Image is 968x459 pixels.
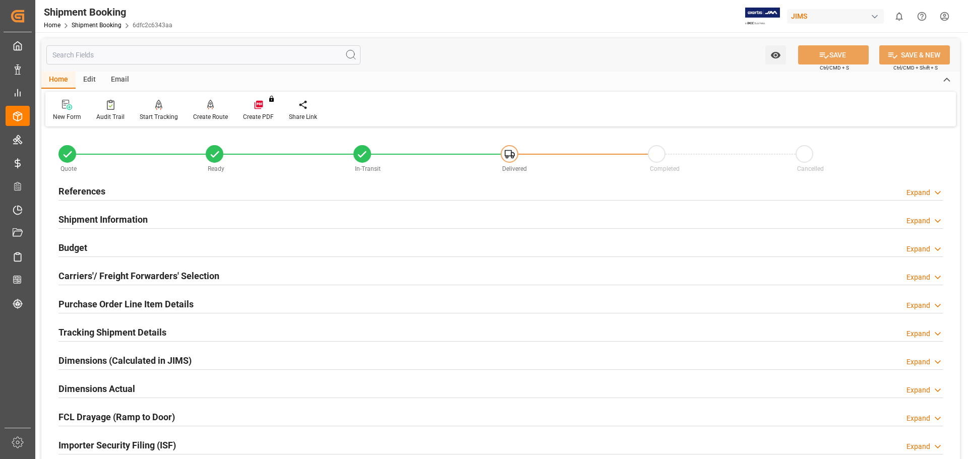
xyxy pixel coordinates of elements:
[53,112,81,121] div: New Form
[765,45,786,64] button: open menu
[650,165,680,172] span: Completed
[44,22,60,29] a: Home
[208,165,224,172] span: Ready
[906,441,930,452] div: Expand
[906,272,930,283] div: Expand
[58,438,176,452] h2: Importer Security Filing (ISF)
[906,385,930,396] div: Expand
[58,382,135,396] h2: Dimensions Actual
[289,112,317,121] div: Share Link
[58,241,87,254] h2: Budget
[911,5,933,28] button: Help Center
[906,300,930,311] div: Expand
[893,64,938,72] span: Ctrl/CMD + Shift + S
[46,45,360,64] input: Search Fields
[72,22,122,29] a: Shipment Booking
[58,184,105,198] h2: References
[58,354,192,367] h2: Dimensions (Calculated in JIMS)
[906,216,930,226] div: Expand
[820,64,849,72] span: Ctrl/CMD + S
[355,165,381,172] span: In-Transit
[58,410,175,424] h2: FCL Drayage (Ramp to Door)
[906,187,930,198] div: Expand
[76,72,103,89] div: Edit
[906,329,930,339] div: Expand
[58,297,194,311] h2: Purchase Order Line Item Details
[906,357,930,367] div: Expand
[787,7,888,26] button: JIMS
[44,5,172,20] div: Shipment Booking
[502,165,527,172] span: Delivered
[745,8,780,25] img: Exertis%20JAM%20-%20Email%20Logo.jpg_1722504956.jpg
[60,165,77,172] span: Quote
[797,165,824,172] span: Cancelled
[96,112,125,121] div: Audit Trail
[103,72,137,89] div: Email
[58,213,148,226] h2: Shipment Information
[888,5,911,28] button: show 0 new notifications
[58,325,166,339] h2: Tracking Shipment Details
[798,45,869,64] button: SAVE
[140,112,178,121] div: Start Tracking
[41,72,76,89] div: Home
[879,45,950,64] button: SAVE & NEW
[906,413,930,424] div: Expand
[787,9,884,24] div: JIMS
[58,269,219,283] h2: Carriers'/ Freight Forwarders' Selection
[193,112,228,121] div: Create Route
[906,244,930,254] div: Expand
